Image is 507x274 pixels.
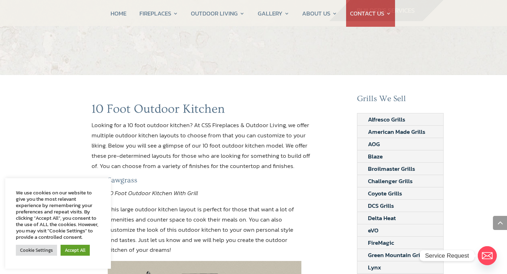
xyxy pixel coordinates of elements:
h1: 10 Foot Outdoor Kitchen [92,102,318,120]
em: 10 Foot Outdoor Kitchen With Grill [108,188,198,198]
a: Delta Heat [357,212,406,224]
h2: Grills We Sell [357,94,444,107]
span: Sawgrass [108,176,137,184]
a: Broilmaster Grills [357,163,426,175]
a: DCS Grills [357,200,405,212]
p: This large outdoor kitchen layout is perfect for those that want a lot of amenities and counter s... [108,204,301,261]
div: We use cookies on our website to give you the most relevant experience by remembering your prefer... [16,189,100,240]
a: Green Mountain Grills [357,249,437,261]
a: Lynx [357,261,392,273]
a: Email [478,246,497,265]
a: FireMagic [357,237,405,249]
a: Accept All [61,245,90,256]
a: eVO [357,224,389,236]
a: Coyote Grills [357,187,413,199]
a: AOG [357,138,390,150]
a: Cookie Settings [16,245,57,256]
a: Blaze [357,150,393,162]
a: Alfresco Grills [357,113,416,125]
p: Looking for a 10 foot outdoor kitchen? At CSS Fireplaces & Outdoor Living, we offer multiple outd... [92,120,318,171]
a: American Made Grills [357,126,436,138]
a: Challenger Grills [357,175,423,187]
